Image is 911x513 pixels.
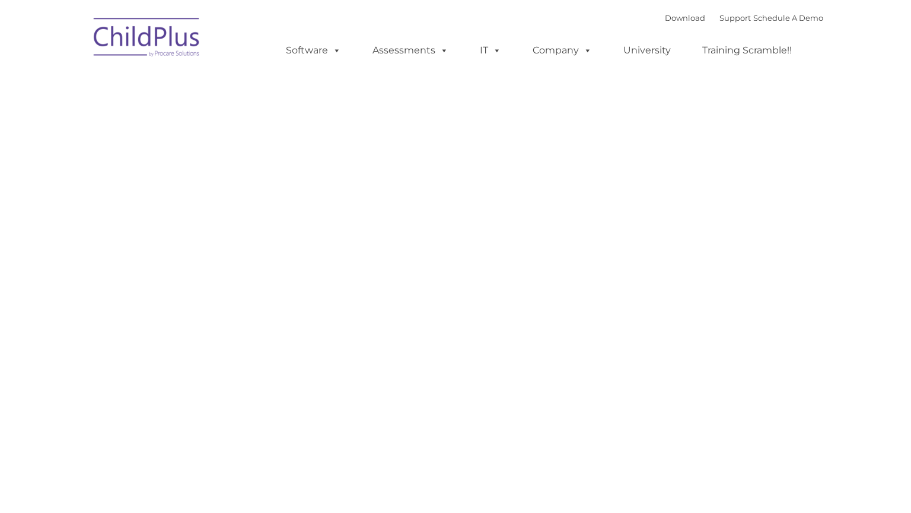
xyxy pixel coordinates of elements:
[753,13,823,23] a: Schedule A Demo
[88,9,206,69] img: ChildPlus by Procare Solutions
[468,39,513,62] a: IT
[521,39,604,62] a: Company
[665,13,705,23] a: Download
[690,39,804,62] a: Training Scramble!!
[719,13,751,23] a: Support
[274,39,353,62] a: Software
[361,39,460,62] a: Assessments
[665,13,823,23] font: |
[611,39,683,62] a: University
